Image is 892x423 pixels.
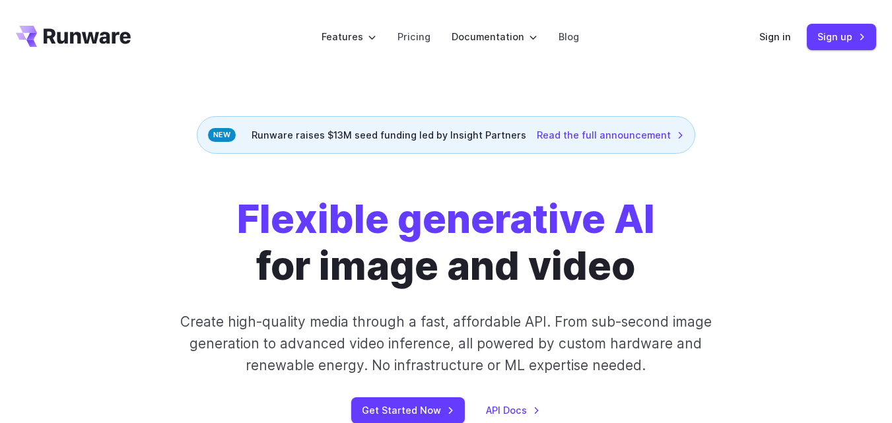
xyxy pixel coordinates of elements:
a: Go to / [16,26,131,47]
a: Get Started Now [351,397,465,423]
a: Blog [559,29,579,44]
label: Documentation [452,29,537,44]
a: Read the full announcement [537,127,684,143]
a: API Docs [486,403,540,418]
a: Pricing [397,29,430,44]
h1: for image and video [237,196,655,290]
a: Sign up [807,24,876,49]
div: Runware raises $13M seed funding led by Insight Partners [197,116,695,154]
p: Create high-quality media through a fast, affordable API. From sub-second image generation to adv... [171,311,722,377]
strong: Flexible generative AI [237,195,655,242]
a: Sign in [759,29,791,44]
label: Features [322,29,376,44]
